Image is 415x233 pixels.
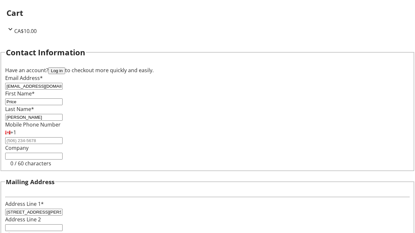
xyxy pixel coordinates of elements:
[10,160,51,167] tr-character-limit: 0 / 60 characters
[5,144,29,151] label: Company
[5,209,63,216] input: Address
[6,7,409,19] h2: Cart
[14,28,37,35] span: CA$10.00
[6,47,85,58] h2: Contact Information
[5,66,410,74] div: Have an account? to checkout more quickly and easily.
[5,74,43,82] label: Email Address*
[5,105,34,113] label: Last Name*
[5,90,35,97] label: First Name*
[5,121,61,128] label: Mobile Phone Number
[6,177,54,186] h3: Mailing Address
[48,67,65,74] button: Log in
[5,137,63,144] input: (506) 234-5678
[5,200,44,207] label: Address Line 1*
[5,216,41,223] label: Address Line 2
